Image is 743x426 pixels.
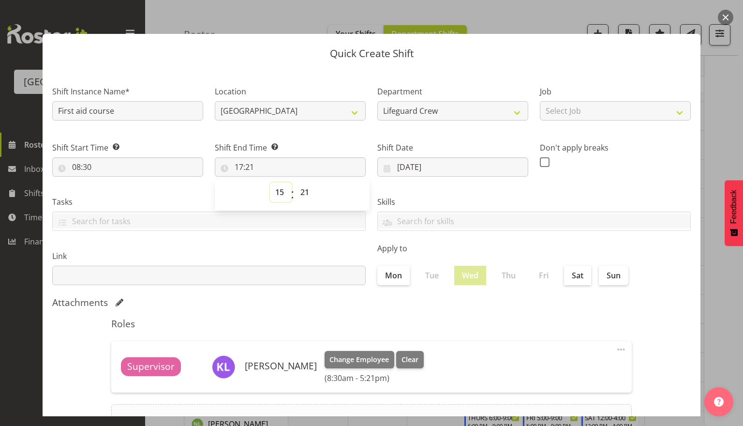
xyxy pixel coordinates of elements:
[401,354,418,365] span: Clear
[52,101,203,121] input: Shift Instance Name
[417,266,446,285] label: Tue
[215,86,366,97] label: Location
[494,266,523,285] label: Thu
[377,266,410,285] label: Mon
[599,266,628,285] label: Sun
[53,213,365,228] input: Search for tasks
[725,180,743,246] button: Feedback - Show survey
[212,355,235,379] img: kate-lawless540.jpg
[245,361,317,371] h6: [PERSON_NAME]
[377,86,528,97] label: Department
[111,318,632,330] h5: Roles
[454,266,486,285] label: Wed
[714,397,724,407] img: help-xxl-2.png
[329,354,389,365] span: Change Employee
[52,250,366,262] label: Link
[396,351,424,368] button: Clear
[215,142,366,153] label: Shift End Time
[215,157,366,177] input: Click to select...
[52,48,691,59] p: Quick Create Shift
[52,142,203,153] label: Shift Start Time
[377,196,691,208] label: Skills
[377,243,691,254] label: Apply to
[52,157,203,177] input: Click to select...
[531,266,556,285] label: Fri
[377,142,528,153] label: Shift Date
[325,351,395,368] button: Change Employee
[378,213,690,228] input: Search for skills
[377,157,528,177] input: Click to select...
[540,142,691,153] label: Don't apply breaks
[564,266,591,285] label: Sat
[729,190,738,224] span: Feedback
[52,86,203,97] label: Shift Instance Name*
[52,196,366,208] label: Tasks
[540,86,691,97] label: Job
[325,373,424,383] h6: (8:30am - 5:21pm)
[291,183,294,207] span: :
[52,297,108,308] h5: Attachments
[127,360,175,374] span: Supervisor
